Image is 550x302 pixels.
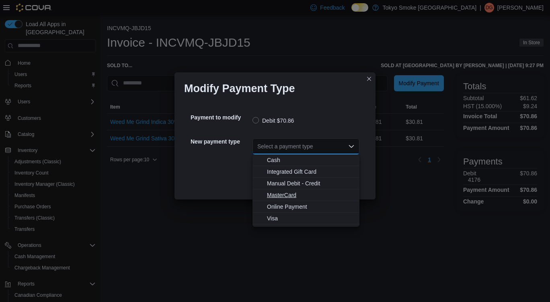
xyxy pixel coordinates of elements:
[364,74,374,84] button: Closes this modal window
[252,154,359,224] div: Choose from the following options
[267,214,355,222] span: Visa
[184,82,295,95] h1: Modify Payment Type
[191,134,251,150] h5: New payment type
[267,203,355,211] span: Online Payment
[252,116,294,125] label: Debit $70.86
[252,178,359,189] button: Manual Debit - Credit
[252,213,359,224] button: Visa
[252,201,359,213] button: Online Payment
[252,189,359,201] button: MasterCard
[252,154,359,166] button: Cash
[257,142,258,151] input: Accessible screen reader label
[191,109,251,125] h5: Payment to modify
[252,166,359,178] button: Integrated Gift Card
[267,191,355,199] span: MasterCard
[267,156,355,164] span: Cash
[267,179,355,187] span: Manual Debit - Credit
[348,143,355,150] button: Close list of options
[267,168,355,176] span: Integrated Gift Card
